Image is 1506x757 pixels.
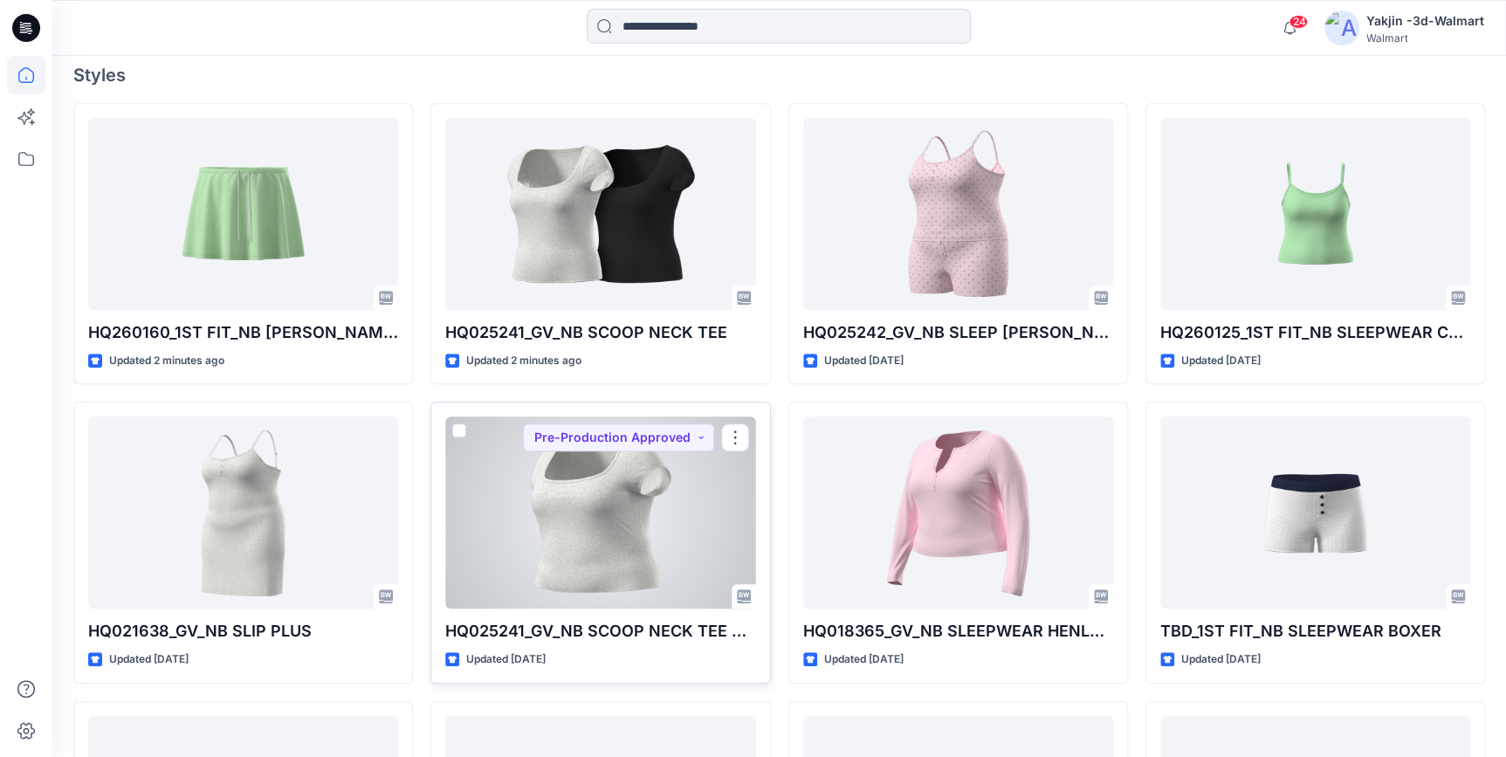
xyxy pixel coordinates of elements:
[1181,650,1261,669] p: Updated [DATE]
[466,352,581,370] p: Updated 2 minutes ago
[445,619,755,643] p: HQ025241_GV_NB SCOOP NECK TEE PLUS
[1160,619,1470,643] p: TBD_1ST FIT_NB SLEEPWEAR BOXER
[803,320,1113,345] p: HQ025242_GV_NB SLEEP [PERSON_NAME] SET PLUS
[88,619,398,643] p: HQ021638_GV_NB SLIP PLUS
[88,416,398,609] a: HQ021638_GV_NB SLIP PLUS
[1160,118,1470,310] a: HQ260125_1ST FIT_NB SLEEPWEAR CAMI
[824,650,904,669] p: Updated [DATE]
[1366,31,1484,45] div: Walmart
[466,650,546,669] p: Updated [DATE]
[824,352,904,370] p: Updated [DATE]
[445,118,755,310] a: HQ025241_GV_NB SCOOP NECK TEE
[88,118,398,310] a: HQ260160_1ST FIT_NB TERRY SKORT
[445,416,755,609] a: HQ025241_GV_NB SCOOP NECK TEE PLUS
[1160,320,1470,345] p: HQ260125_1ST FIT_NB SLEEPWEAR CAMI
[88,320,398,345] p: HQ260160_1ST FIT_NB [PERSON_NAME]
[1324,10,1359,45] img: avatar
[445,320,755,345] p: HQ025241_GV_NB SCOOP NECK TEE
[803,416,1113,609] a: HQ018365_GV_NB SLEEPWEAR HENLEY TOP PLUS
[1289,15,1308,29] span: 24
[803,118,1113,310] a: HQ025242_GV_NB SLEEP CAMI BOXER SET PLUS
[1181,352,1261,370] p: Updated [DATE]
[1160,416,1470,609] a: TBD_1ST FIT_NB SLEEPWEAR BOXER
[73,65,1485,86] h4: Styles
[109,352,224,370] p: Updated 2 minutes ago
[1366,10,1484,31] div: Yakjin -3d-Walmart
[803,619,1113,643] p: HQ018365_GV_NB SLEEPWEAR HENLEY TOP PLUS
[109,650,189,669] p: Updated [DATE]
